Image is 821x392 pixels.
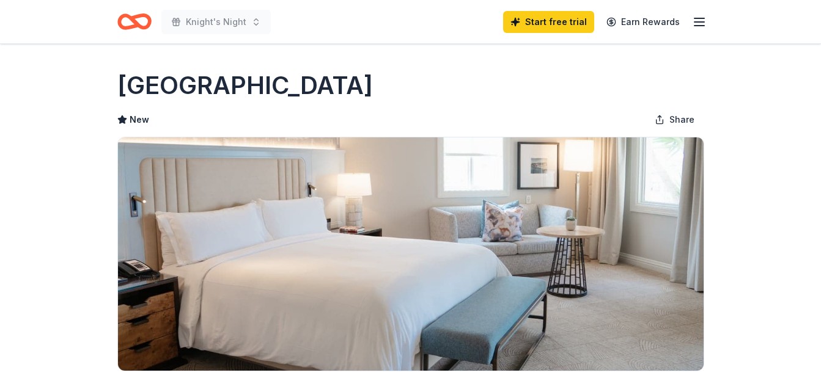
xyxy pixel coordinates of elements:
img: Image for Waldorf Astoria Monarch Beach Resort & Club [118,137,704,371]
a: Earn Rewards [599,11,687,33]
a: Home [117,7,152,36]
span: Share [669,112,694,127]
span: Knight's Night [186,15,246,29]
a: Start free trial [503,11,594,33]
span: New [130,112,149,127]
h1: [GEOGRAPHIC_DATA] [117,68,373,103]
button: Knight's Night [161,10,271,34]
button: Share [645,107,704,132]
